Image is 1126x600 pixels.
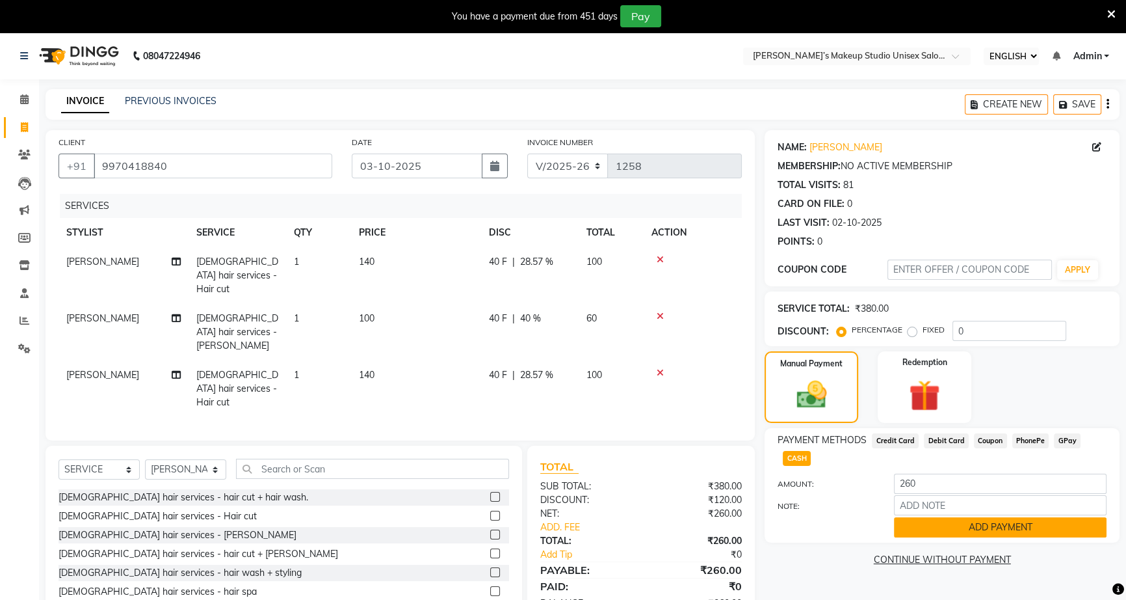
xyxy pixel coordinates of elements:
th: ACTION [644,218,742,247]
label: Manual Payment [780,358,843,370]
div: [DEMOGRAPHIC_DATA] hair services - Hair cut [59,510,257,523]
input: Search or Scan [236,459,509,479]
span: | [512,312,515,325]
div: ₹0 [641,579,752,594]
div: [DEMOGRAPHIC_DATA] hair services - hair wash + styling [59,566,302,580]
span: CASH [783,451,811,466]
th: TOTAL [579,218,644,247]
label: NOTE: [768,500,884,512]
a: ADD. FEE [530,521,752,534]
span: 100 [586,369,602,381]
span: PhonePe [1012,433,1049,448]
div: TOTAL VISITS: [778,178,841,192]
th: SERVICE [189,218,286,247]
div: TOTAL: [530,534,641,548]
span: TOTAL [540,460,579,474]
div: [DEMOGRAPHIC_DATA] hair services - hair cut + [PERSON_NAME] [59,547,338,561]
span: 28.57 % [520,255,553,269]
label: AMOUNT: [768,478,884,490]
span: 1 [294,256,299,267]
input: AMOUNT [894,474,1106,494]
div: 0 [847,197,852,211]
span: 40 F [489,312,507,325]
div: SERVICES [60,194,752,218]
div: ₹0 [659,548,752,562]
span: | [512,368,515,382]
th: PRICE [351,218,481,247]
a: PREVIOUS INVOICES [125,95,216,107]
a: CONTINUE WITHOUT PAYMENT [767,553,1117,567]
label: PERCENTAGE [852,324,902,336]
button: ADD PAYMENT [894,517,1106,538]
a: INVOICE [61,90,109,113]
span: [PERSON_NAME] [66,256,139,267]
label: CLIENT [59,137,85,148]
span: Coupon [974,433,1007,448]
div: SUB TOTAL: [530,480,641,493]
span: 140 [359,256,374,267]
span: 60 [586,312,597,324]
div: CARD ON FILE: [778,197,844,211]
input: SEARCH BY NAME/MOBILE/EMAIL/CODE [94,154,332,178]
div: ₹380.00 [641,480,752,493]
button: Pay [620,5,661,27]
div: ₹120.00 [641,493,752,507]
div: COUPON CODE [778,263,887,277]
div: ₹260.00 [641,507,752,521]
div: SERVICE TOTAL: [778,302,850,316]
label: DATE [352,137,372,148]
img: _gift.svg [899,376,950,415]
span: [PERSON_NAME] [66,369,139,381]
span: 140 [359,369,374,381]
span: 1 [294,369,299,381]
input: ENTER OFFER / COUPON CODE [887,260,1052,280]
div: [DEMOGRAPHIC_DATA] hair services - hair cut + hair wash. [59,491,308,504]
div: [DEMOGRAPHIC_DATA] hair services - [PERSON_NAME] [59,528,296,542]
b: 08047224946 [143,38,200,74]
img: _cash.svg [787,377,836,412]
div: PAYABLE: [530,562,641,578]
div: LAST VISIT: [778,216,830,230]
span: 28.57 % [520,368,553,382]
img: logo [33,38,122,74]
span: 40 F [489,368,507,382]
div: DISCOUNT: [530,493,641,507]
span: GPay [1054,433,1080,448]
a: [PERSON_NAME] [809,141,882,154]
span: [DEMOGRAPHIC_DATA] hair services - Hair cut [196,369,278,408]
span: 100 [359,312,374,324]
span: 1 [294,312,299,324]
span: Debit Card [924,433,969,448]
span: | [512,255,515,269]
div: ₹260.00 [641,534,752,548]
button: CREATE NEW [965,94,1048,115]
div: You have a payment due from 451 days [452,10,618,23]
div: ₹380.00 [855,302,889,316]
span: Credit Card [872,433,919,448]
span: 40 F [489,255,507,269]
label: FIXED [923,324,945,336]
span: [DEMOGRAPHIC_DATA] hair services - Hair cut [196,256,278,295]
div: PAID: [530,579,641,594]
button: APPLY [1057,260,1098,280]
span: 100 [586,256,602,267]
span: [PERSON_NAME] [66,312,139,324]
div: [DEMOGRAPHIC_DATA] hair services - hair spa [59,585,257,599]
div: MEMBERSHIP: [778,159,841,173]
div: NET: [530,507,641,521]
div: NAME: [778,141,807,154]
label: Redemption [902,357,947,368]
div: DISCOUNT: [778,325,829,338]
span: PAYMENT METHODS [778,433,867,447]
div: NO ACTIVE MEMBERSHIP [778,159,1106,173]
th: QTY [286,218,351,247]
span: [DEMOGRAPHIC_DATA] hair services - [PERSON_NAME] [196,312,278,351]
span: Admin [1073,49,1101,63]
th: DISC [481,218,579,247]
button: +91 [59,154,95,178]
div: 02-10-2025 [832,216,882,230]
a: Add Tip [530,548,660,562]
span: 40 % [520,312,541,325]
input: ADD NOTE [894,495,1106,515]
div: POINTS: [778,235,815,249]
